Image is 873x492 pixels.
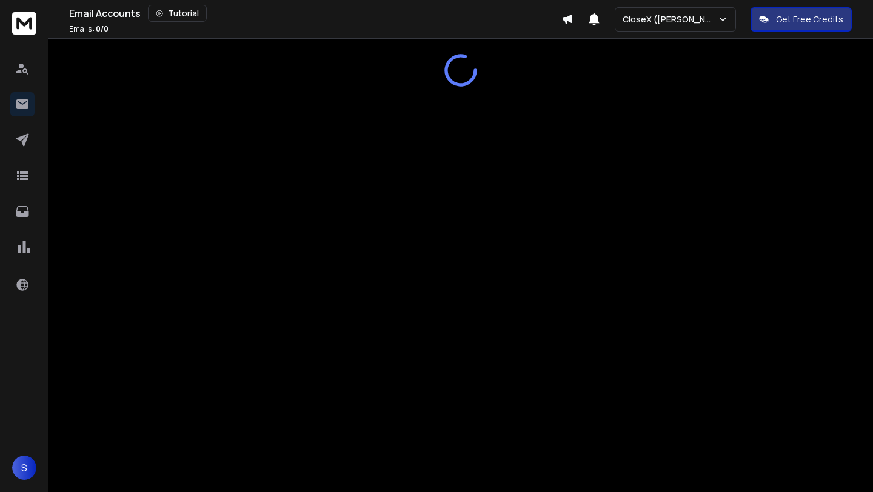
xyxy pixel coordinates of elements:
button: S [12,456,36,480]
button: Tutorial [148,5,207,22]
p: Emails : [69,24,109,34]
span: 0 / 0 [96,24,109,34]
button: Get Free Credits [751,7,852,32]
p: Get Free Credits [776,13,843,25]
p: CloseX ([PERSON_NAME]) [623,13,718,25]
div: Email Accounts [69,5,561,22]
